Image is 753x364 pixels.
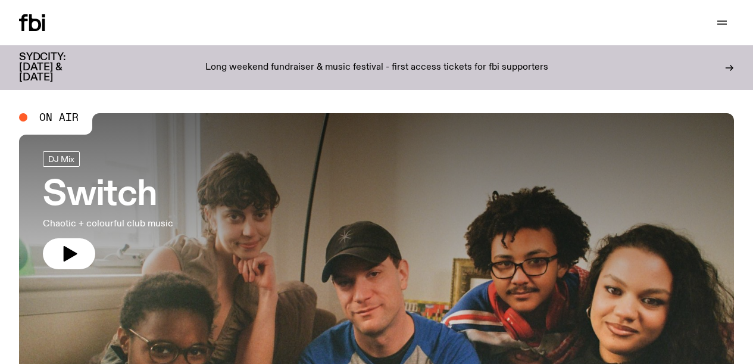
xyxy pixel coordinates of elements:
h3: Switch [43,179,173,212]
a: DJ Mix [43,151,80,167]
h3: SYDCITY: [DATE] & [DATE] [19,52,95,83]
p: Long weekend fundraiser & music festival - first access tickets for fbi supporters [205,63,548,73]
span: DJ Mix [48,154,74,163]
p: Chaotic + colourful club music [43,217,173,231]
span: On Air [39,112,79,123]
a: SwitchChaotic + colourful club music [43,151,173,269]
